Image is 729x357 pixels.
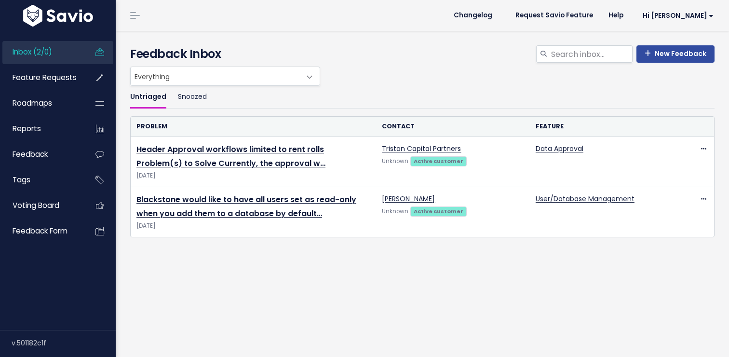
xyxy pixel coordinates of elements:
[21,5,95,27] img: logo-white.9d6f32f41409.svg
[636,45,715,63] a: New Feedback
[382,194,435,204] a: [PERSON_NAME]
[136,221,370,231] span: [DATE]
[414,207,463,215] strong: Active customer
[536,144,583,153] a: Data Approval
[13,98,52,108] span: Roadmaps
[13,47,52,57] span: Inbox (2/0)
[382,157,408,165] span: Unknown
[13,226,67,236] span: Feedback form
[2,169,80,191] a: Tags
[530,117,683,137] th: Feature
[2,118,80,140] a: Reports
[2,220,80,242] a: Feedback form
[130,86,715,109] ul: Filter feature requests
[2,194,80,217] a: Voting Board
[178,86,207,109] a: Snoozed
[13,124,41,134] span: Reports
[13,175,30,185] span: Tags
[12,330,116,356] div: v.501182c1f
[454,12,492,19] span: Changelog
[2,41,80,63] a: Inbox (2/0)
[550,45,633,63] input: Search inbox...
[13,200,59,210] span: Voting Board
[410,156,466,165] a: Active customer
[130,45,715,63] h4: Feedback Inbox
[13,72,77,82] span: Feature Requests
[131,117,376,137] th: Problem
[536,194,634,204] a: User/Database Management
[2,92,80,114] a: Roadmaps
[136,171,370,181] span: [DATE]
[631,8,721,23] a: Hi [PERSON_NAME]
[414,157,463,165] strong: Active customer
[2,143,80,165] a: Feedback
[601,8,631,23] a: Help
[136,144,325,169] a: Header Approval workflows limited to rent rolls Problem(s) to Solve Currently, the approval w…
[13,149,48,159] span: Feedback
[2,67,80,89] a: Feature Requests
[508,8,601,23] a: Request Savio Feature
[382,207,408,215] span: Unknown
[131,67,300,85] span: Everything
[410,206,466,216] a: Active customer
[382,144,461,153] a: Tristan Capital Partners
[376,117,529,137] th: Contact
[130,67,320,86] span: Everything
[136,194,356,219] a: Blackstone would like to have all users set as read-only when you add them to a database by default…
[130,86,166,109] a: Untriaged
[643,12,714,19] span: Hi [PERSON_NAME]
